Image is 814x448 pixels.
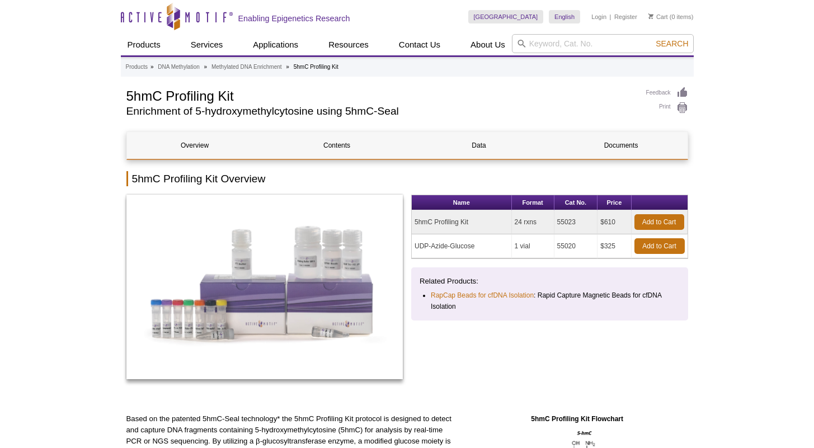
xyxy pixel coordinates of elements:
li: 5hmC Profiling Kit [294,64,338,70]
a: Contact Us [392,34,447,55]
td: 1 vial [512,234,554,258]
a: Applications [246,34,305,55]
h2: Enrichment of 5-hydroxymethylcytosine using 5hmC-Seal [126,106,635,116]
td: 24 rxns [512,210,554,234]
a: About Us [464,34,512,55]
strong: 5hmC Profiling Kit Flowchart [531,415,623,423]
a: Documents [553,132,689,159]
a: Login [591,13,606,21]
th: Format [512,195,554,210]
a: Feedback [646,87,688,99]
img: 5hmC Profiling Kit [126,195,403,379]
a: Contents [269,132,405,159]
a: RapCap Beads for cfDNA Isolation [431,290,534,301]
td: UDP-Azide-Glucose [412,234,512,258]
td: 55020 [554,234,598,258]
a: English [549,10,580,23]
a: Products [126,62,148,72]
a: Overview [127,132,263,159]
a: Add to Cart [634,238,685,254]
td: $610 [597,210,631,234]
img: Your Cart [648,13,653,19]
h2: Enabling Epigenetics Research [238,13,350,23]
a: Products [121,34,167,55]
a: Methylated DNA Enrichment [211,62,282,72]
li: | [610,10,611,23]
p: Related Products: [420,276,680,287]
th: Price [597,195,631,210]
a: Print [646,102,688,114]
a: [GEOGRAPHIC_DATA] [468,10,544,23]
button: Search [652,39,691,49]
span: Search [656,39,688,48]
h1: 5hmC Profiling Kit [126,87,635,103]
th: Cat No. [554,195,598,210]
a: Data [411,132,547,159]
li: » [150,64,154,70]
td: $325 [597,234,631,258]
td: 55023 [554,210,598,234]
a: Add to Cart [634,214,684,230]
input: Keyword, Cat. No. [512,34,694,53]
li: » [286,64,289,70]
th: Name [412,195,512,210]
a: DNA Methylation [158,62,199,72]
li: » [204,64,208,70]
a: Cart [648,13,668,21]
td: 5hmC Profiling Kit [412,210,512,234]
li: : Rapid Capture Magnetic Beads for cfDNA Isolation [431,290,670,312]
a: Resources [322,34,375,55]
h2: 5hmC Profiling Kit Overview [126,171,688,186]
li: (0 items) [648,10,694,23]
a: Services [184,34,230,55]
a: Register [614,13,637,21]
